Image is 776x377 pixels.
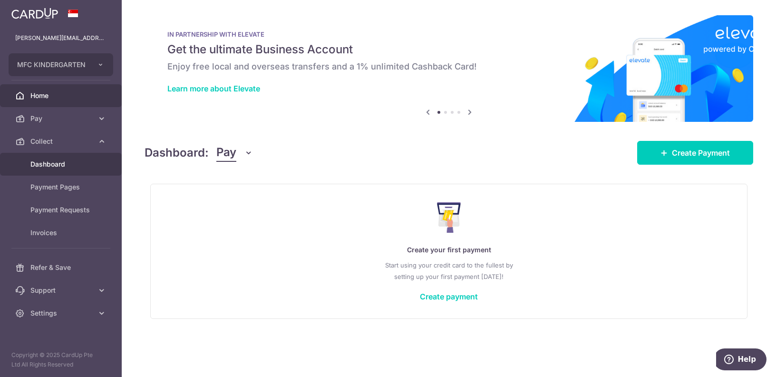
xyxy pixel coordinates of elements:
a: Create payment [420,292,478,301]
p: Create your first payment [170,244,728,256]
p: Start using your credit card to the fullest by setting up your first payment [DATE]! [170,259,728,282]
span: MFC KINDERGARTEN [17,60,87,69]
span: Invoices [30,228,93,238]
h5: Get the ultimate Business Account [167,42,730,57]
span: Home [30,91,93,100]
h4: Dashboard: [145,144,209,161]
span: Pay [30,114,93,123]
span: Payment Pages [30,182,93,192]
img: Renovation banner [145,15,753,122]
img: CardUp [11,8,58,19]
span: Pay [216,144,236,162]
span: Dashboard [30,159,93,169]
span: Refer & Save [30,263,93,272]
img: Make Payment [437,202,461,233]
button: Pay [216,144,253,162]
p: [PERSON_NAME][EMAIL_ADDRESS][DOMAIN_NAME] [15,33,107,43]
a: Create Payment [637,141,753,165]
span: Create Payment [672,147,730,159]
span: Payment Requests [30,205,93,215]
a: Learn more about Elevate [167,84,260,93]
p: IN PARTNERSHIP WITH ELEVATE [167,30,730,38]
span: Settings [30,308,93,318]
button: MFC KINDERGARTEN [9,53,113,76]
span: Collect [30,137,93,146]
h6: Enjoy free local and overseas transfers and a 1% unlimited Cashback Card! [167,61,730,72]
iframe: Opens a widget where you can find more information [716,348,766,372]
span: Support [30,286,93,295]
